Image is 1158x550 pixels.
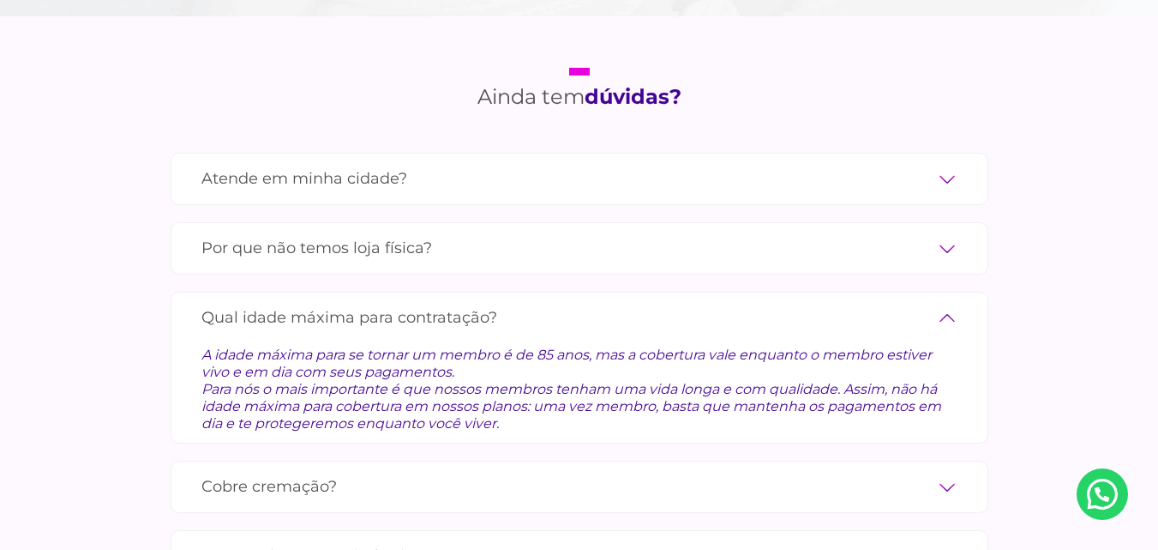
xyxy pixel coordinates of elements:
label: Qual idade máxima para contratação? [201,303,957,333]
label: Atende em minha cidade? [201,164,957,194]
a: Nosso Whatsapp [1077,468,1128,520]
label: Por que não temos loja física? [201,233,957,263]
h2: Ainda tem [477,68,681,110]
strong: dúvidas? [585,84,681,109]
label: Cobre cremação? [201,472,957,502]
div: A idade máxima para se tornar um membro é de 85 anos, mas a cobertura vale enquanto o membro esti... [201,333,957,432]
